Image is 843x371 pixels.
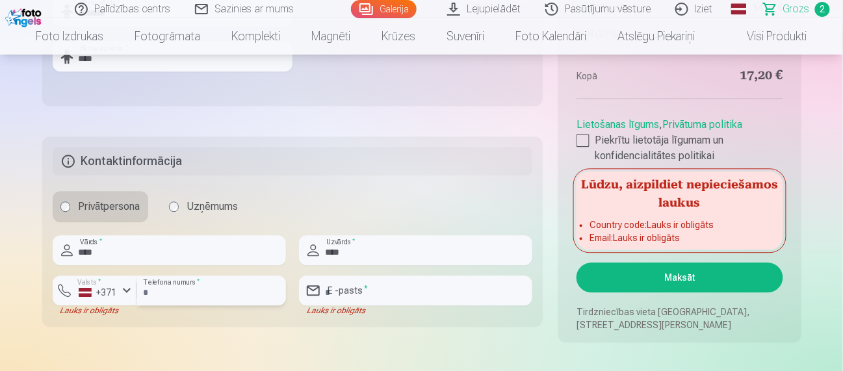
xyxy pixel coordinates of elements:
[169,201,179,212] input: Uzņēmums
[73,277,105,287] label: Valsts
[577,262,783,292] button: Maksāt
[119,18,216,55] a: Fotogrāmata
[20,18,119,55] a: Foto izdrukas
[431,18,500,55] a: Suvenīri
[577,133,783,164] label: Piekrītu lietotāja līgumam un konfidencialitātes politikai
[500,18,602,55] a: Foto kalendāri
[53,305,137,316] div: Lauks ir obligāts
[5,5,45,27] img: /fa1
[577,118,659,131] a: Lietošanas līgums
[662,118,742,131] a: Privātuma politika
[79,286,118,299] div: +371
[296,18,366,55] a: Magnēti
[577,67,673,85] dt: Kopā
[216,18,296,55] a: Komplekti
[161,191,246,222] label: Uzņēmums
[686,67,783,85] dd: 17,20 €
[783,1,810,17] span: Grozs
[577,172,783,213] h5: Lūdzu, aizpildiet nepieciešamos laukus
[53,275,137,305] button: Valsts*+371
[577,112,783,164] div: ,
[602,18,711,55] a: Atslēgu piekariņi
[299,305,532,316] div: Lauks ir obligāts
[53,191,148,222] label: Privātpersona
[590,218,770,231] li: Country code : Lauks ir obligāts
[815,2,830,17] span: 2
[53,147,533,175] h5: Kontaktinformācija
[590,231,770,244] li: Email : Lauks ir obligāts
[60,201,71,212] input: Privātpersona
[577,305,783,331] p: Tirdzniecības vieta [GEOGRAPHIC_DATA], [STREET_ADDRESS][PERSON_NAME]
[366,18,431,55] a: Krūzes
[711,18,823,55] a: Visi produkti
